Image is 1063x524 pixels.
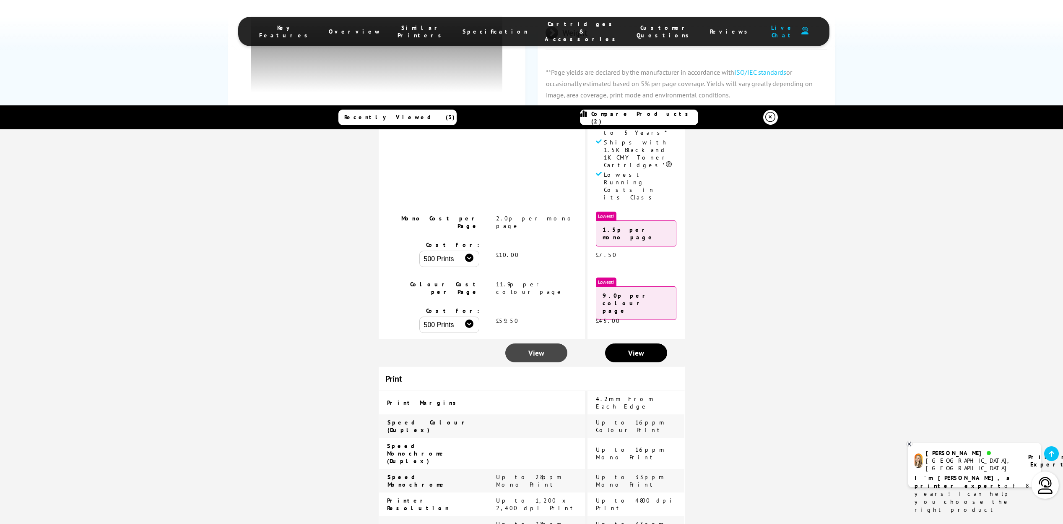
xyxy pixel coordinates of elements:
[926,449,1018,457] div: [PERSON_NAME]
[387,419,469,434] span: Speed Colour (Duplex)
[505,343,567,362] a: View
[528,348,544,358] span: View
[329,28,381,35] span: Overview
[801,27,808,35] img: user-headset-duotone.svg
[401,215,479,230] span: Mono Cost per Page
[915,453,923,468] img: amy-livechat.png
[387,497,449,512] span: Printer Resolution
[769,24,797,39] span: Live Chat
[580,110,698,125] a: Compare Products (2)
[915,474,1034,514] p: of 8 years! I can help you choose the right product
[596,446,666,461] span: Up to 16ppm Mono Print
[596,473,665,488] span: Up to 33ppm Mono Print
[596,395,655,410] span: 4.2mm From Each Edge
[538,58,835,110] p: **Page yields are declared by the manufacturer in accordance with or occasionally estimated based...
[926,457,1018,472] div: [GEOGRAPHIC_DATA], [GEOGRAPHIC_DATA]
[496,280,564,296] span: 11.9p per colour page
[387,442,446,465] span: Speed Monochrome (Duplex)
[596,497,676,512] span: Up to 4800 dpi Print
[604,139,676,169] span: Ships with 1.5K Black and 1K CMY Toner Cartridges*
[596,419,666,434] span: Up to 16ppm Colour Print
[496,473,563,488] span: Up to 28ppm Mono Print
[410,280,479,296] span: Colour Cost per Page
[596,212,616,220] span: Lowest!
[591,110,698,125] span: Compare Products (2)
[545,20,620,43] span: Cartridges & Accessories
[915,474,1012,490] b: I'm [PERSON_NAME], a printer expert
[734,68,786,76] a: ISO/IEC standards
[344,113,455,121] span: Recently Viewed (3)
[596,278,616,286] span: Lowest!
[463,28,528,35] span: Specification
[1037,477,1054,494] img: user-headset-light.svg
[385,373,402,384] span: Print
[259,24,312,39] span: Key Features
[338,110,457,125] a: Recently Viewed (3)
[496,215,576,230] span: 2.0p per mono page
[710,28,752,35] span: Reviews
[426,307,479,314] span: Cost for:
[637,24,693,39] span: Customer Questions
[605,343,667,362] a: View
[426,241,479,249] span: Cost for:
[603,292,650,314] strong: 9.0p per colour page
[628,348,644,358] span: View
[604,171,676,201] span: Lowest Running Costs in its Class
[387,473,447,488] span: Speed Monochrome
[596,251,617,259] span: £7.50
[496,317,519,325] span: £59.50
[496,251,519,259] span: £10.00
[496,497,577,512] span: Up to 1,200 x 2,400 dpi Print
[398,24,446,39] span: Similar Printers
[387,399,460,406] span: Print Margins
[603,226,655,241] strong: 1.5p per mono page
[596,317,620,325] span: £45.00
